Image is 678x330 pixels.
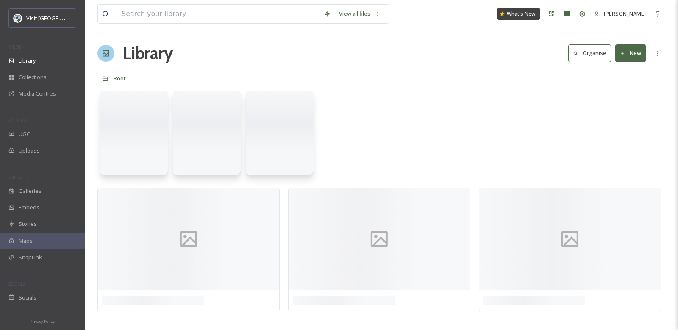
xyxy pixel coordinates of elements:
[19,220,37,228] span: Stories
[335,5,384,22] a: View all files
[19,147,40,155] span: Uploads
[14,14,22,22] img: download.png
[19,90,56,98] span: Media Centres
[19,237,33,245] span: Maps
[30,319,55,324] span: Privacy Policy
[117,5,320,23] input: Search your library
[8,44,23,50] span: MEDIA
[19,130,30,138] span: UGC
[19,253,42,261] span: SnapLink
[114,74,126,82] span: Root
[8,280,25,287] span: SOCIALS
[8,117,27,124] span: COLLECT
[497,8,540,20] a: What's New
[615,44,646,62] button: New
[123,41,173,66] a: Library
[8,174,28,180] span: WIDGETS
[30,316,55,326] a: Privacy Policy
[590,5,650,22] a: [PERSON_NAME]
[568,44,611,62] button: Organise
[604,10,646,17] span: [PERSON_NAME]
[19,57,36,65] span: Library
[26,14,108,22] span: Visit [GEOGRAPHIC_DATA] Parks
[19,294,36,302] span: Socials
[19,203,39,212] span: Embeds
[114,73,126,83] a: Root
[19,187,42,195] span: Galleries
[19,73,47,81] span: Collections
